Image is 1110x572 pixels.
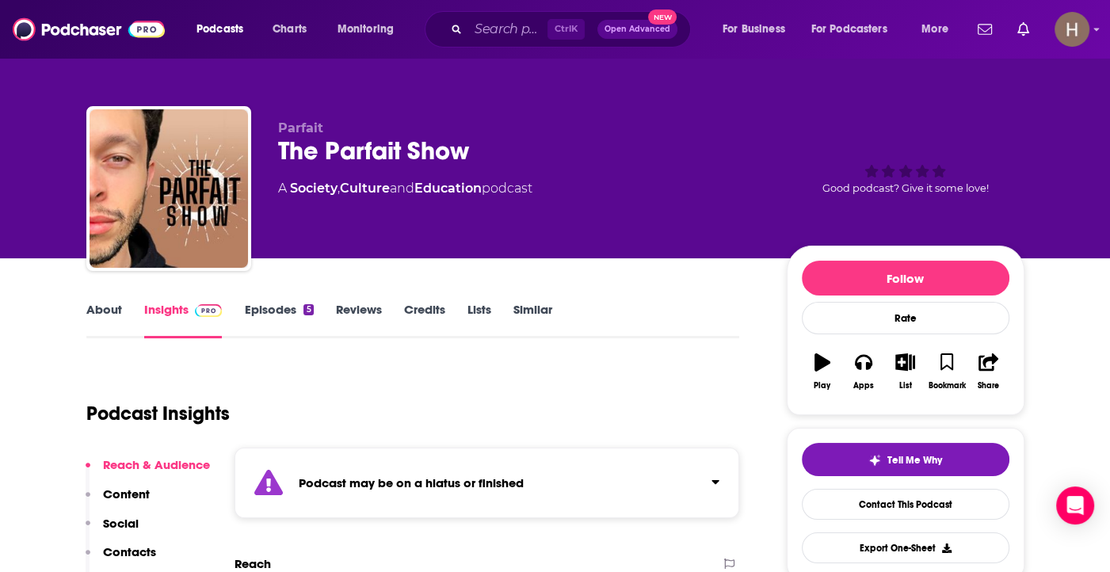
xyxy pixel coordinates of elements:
img: Podchaser - Follow, Share and Rate Podcasts [13,14,165,44]
button: Bookmark [926,343,967,400]
a: Similar [513,302,552,338]
div: List [899,381,912,391]
button: Play [802,343,843,400]
span: Tell Me Why [887,454,942,467]
a: About [86,302,122,338]
button: Follow [802,261,1009,296]
button: List [884,343,925,400]
section: Click to expand status details [235,448,740,518]
span: Ctrl K [547,19,585,40]
p: Content [103,486,150,501]
button: Content [86,486,150,516]
a: Credits [404,302,445,338]
span: Monitoring [338,18,394,40]
a: Show notifications dropdown [971,16,998,43]
a: Culture [340,181,390,196]
p: Reach & Audience [103,457,210,472]
strong: Podcast may be on a hiatus or finished [299,475,524,490]
span: More [921,18,948,40]
button: Open AdvancedNew [597,20,677,39]
input: Search podcasts, credits, & more... [468,17,547,42]
img: tell me why sparkle [868,454,881,467]
p: Social [103,516,139,531]
button: Export One-Sheet [802,532,1009,563]
h1: Podcast Insights [86,402,230,425]
a: Show notifications dropdown [1011,16,1036,43]
button: Reach & Audience [86,457,210,486]
span: and [390,181,414,196]
button: open menu [185,17,264,42]
div: Share [978,381,999,391]
div: Good podcast? Give it some love! [787,120,1024,219]
div: Rate [802,302,1009,334]
div: Search podcasts, credits, & more... [440,11,706,48]
a: Education [414,181,482,196]
div: 5 [303,304,313,315]
button: Show profile menu [1055,12,1089,47]
img: The Parfait Show [90,109,248,268]
span: Open Advanced [605,25,670,33]
a: Charts [262,17,316,42]
div: Play [814,381,830,391]
button: tell me why sparkleTell Me Why [802,443,1009,476]
div: A podcast [278,179,532,198]
button: open menu [801,17,910,42]
div: Bookmark [928,381,965,391]
img: User Profile [1055,12,1089,47]
span: Logged in as hpoole [1055,12,1089,47]
a: Reviews [336,302,382,338]
a: Lists [467,302,491,338]
a: Episodes5 [244,302,313,338]
div: Apps [853,381,874,391]
span: For Business [723,18,785,40]
button: open menu [326,17,414,42]
h2: Reach [235,556,271,571]
button: Social [86,516,139,545]
p: Contacts [103,544,156,559]
button: Share [967,343,1009,400]
a: Society [290,181,338,196]
div: Open Intercom Messenger [1056,486,1094,524]
img: Podchaser Pro [195,304,223,317]
span: New [648,10,677,25]
span: , [338,181,340,196]
span: For Podcasters [811,18,887,40]
button: open menu [711,17,805,42]
button: Apps [843,343,884,400]
button: open menu [910,17,968,42]
span: Good podcast? Give it some love! [822,182,989,194]
span: Podcasts [196,18,243,40]
span: Parfait [278,120,323,135]
a: InsightsPodchaser Pro [144,302,223,338]
a: Contact This Podcast [802,489,1009,520]
span: Charts [273,18,307,40]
